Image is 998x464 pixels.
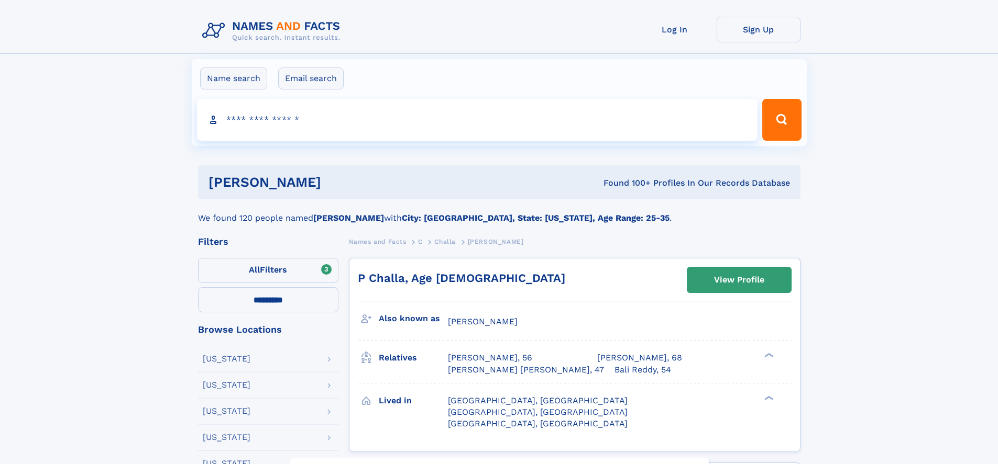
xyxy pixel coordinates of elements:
a: View Profile [687,267,791,292]
div: [US_STATE] [203,355,250,363]
h3: Relatives [379,349,448,367]
h1: [PERSON_NAME] [209,176,463,189]
a: Log In [633,17,717,42]
b: [PERSON_NAME] [313,213,384,223]
h3: Lived in [379,392,448,410]
div: Filters [198,237,338,246]
b: City: [GEOGRAPHIC_DATA], State: [US_STATE], Age Range: 25-35 [402,213,670,223]
span: [GEOGRAPHIC_DATA], [GEOGRAPHIC_DATA] [448,395,628,405]
div: Browse Locations [198,325,338,334]
div: [US_STATE] [203,381,250,389]
a: Sign Up [717,17,800,42]
div: We found 120 people named with . [198,199,800,224]
div: [US_STATE] [203,433,250,442]
a: P Challa, Age [DEMOGRAPHIC_DATA] [358,271,565,285]
span: [PERSON_NAME] [448,316,518,326]
span: [GEOGRAPHIC_DATA], [GEOGRAPHIC_DATA] [448,418,628,428]
input: search input [197,99,758,141]
div: [US_STATE] [203,407,250,415]
a: Names and Facts [349,235,407,248]
span: [PERSON_NAME] [468,238,524,245]
span: All [249,265,260,275]
label: Filters [198,258,338,283]
h3: Also known as [379,310,448,327]
img: Logo Names and Facts [198,17,349,45]
a: C [418,235,423,248]
div: Found 100+ Profiles In Our Records Database [462,177,790,189]
a: [PERSON_NAME], 56 [448,352,532,364]
div: View Profile [714,268,764,292]
label: Email search [278,67,344,89]
button: Search Button [762,99,801,141]
a: [PERSON_NAME], 68 [597,352,682,364]
a: Bali Reddy, 54 [615,364,671,376]
div: ❯ [762,394,774,401]
label: Name search [200,67,267,89]
a: [PERSON_NAME] [PERSON_NAME], 47 [448,364,604,376]
a: Challa [434,235,456,248]
span: [GEOGRAPHIC_DATA], [GEOGRAPHIC_DATA] [448,407,628,417]
span: Challa [434,238,456,245]
span: C [418,238,423,245]
div: ❯ [762,352,774,359]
